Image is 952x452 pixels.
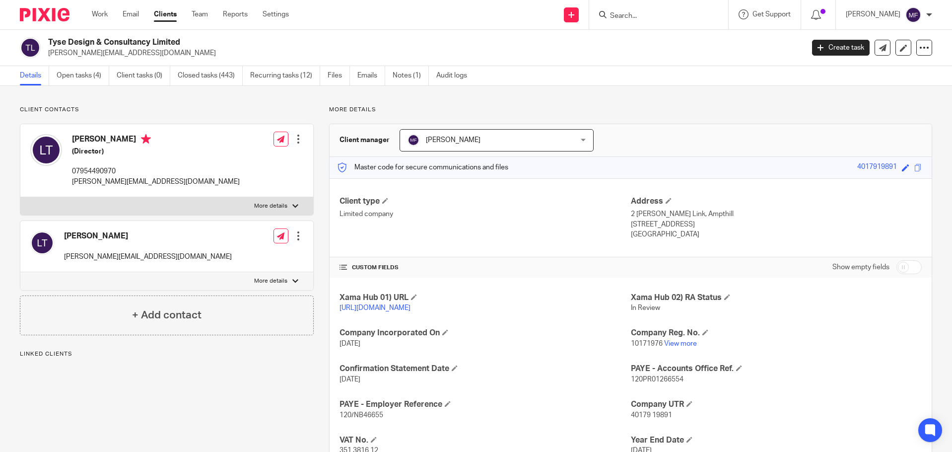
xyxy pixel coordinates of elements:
span: 120/NB46655 [340,412,383,419]
span: 10171976 [631,340,663,347]
a: Details [20,66,49,85]
a: Files [328,66,350,85]
span: In Review [631,304,660,311]
h4: PAYE - Accounts Office Ref. [631,364,922,374]
h4: Company UTR [631,399,922,410]
p: Client contacts [20,106,314,114]
a: Recurring tasks (12) [250,66,320,85]
img: Pixie [20,8,69,21]
h4: CUSTOM FIELDS [340,264,630,272]
span: Get Support [752,11,791,18]
a: Notes (1) [393,66,429,85]
h3: Client manager [340,135,390,145]
a: Emails [357,66,385,85]
label: Show empty fields [832,262,889,272]
p: More details [254,277,287,285]
p: [PERSON_NAME][EMAIL_ADDRESS][DOMAIN_NAME] [48,48,797,58]
span: 40179 19891 [631,412,672,419]
a: Audit logs [436,66,475,85]
p: Linked clients [20,350,314,358]
a: View more [664,340,697,347]
p: [STREET_ADDRESS] [631,220,922,229]
i: Primary [141,134,151,144]
img: svg%3E [905,7,921,23]
div: 4017919891 [857,162,897,173]
h4: Address [631,196,922,207]
h4: [PERSON_NAME] [72,134,240,147]
span: [PERSON_NAME] [426,137,480,144]
h4: Year End Date [631,435,922,446]
p: 2 [PERSON_NAME] Link, Ampthill [631,209,922,219]
p: Master code for secure communications and files [337,162,508,172]
a: Client tasks (0) [117,66,170,85]
a: Email [123,9,139,19]
img: svg%3E [20,37,41,58]
h4: Company Incorporated On [340,328,630,338]
h4: Confirmation Statement Date [340,364,630,374]
img: svg%3E [30,134,62,166]
h4: Company Reg. No. [631,328,922,338]
a: Clients [154,9,177,19]
p: [PERSON_NAME][EMAIL_ADDRESS][DOMAIN_NAME] [64,252,232,262]
span: [DATE] [340,376,360,383]
h4: VAT No. [340,435,630,446]
h2: Tyse Design & Consultancy Limited [48,37,647,48]
h4: + Add contact [132,307,202,323]
a: Settings [263,9,289,19]
p: Limited company [340,209,630,219]
a: [URL][DOMAIN_NAME] [340,304,410,311]
p: [PERSON_NAME] [846,9,900,19]
span: [DATE] [340,340,360,347]
a: Team [192,9,208,19]
p: More details [254,202,287,210]
a: Closed tasks (443) [178,66,243,85]
p: [PERSON_NAME][EMAIL_ADDRESS][DOMAIN_NAME] [72,177,240,187]
p: 07954490970 [72,166,240,176]
input: Search [609,12,698,21]
a: Reports [223,9,248,19]
span: 120PR01266554 [631,376,683,383]
h4: Xama Hub 02) RA Status [631,293,922,303]
h5: (Director) [72,147,240,156]
h4: Client type [340,196,630,207]
h4: [PERSON_NAME] [64,231,232,241]
a: Create task [812,40,870,56]
p: [GEOGRAPHIC_DATA] [631,229,922,239]
a: Open tasks (4) [57,66,109,85]
h4: PAYE - Employer Reference [340,399,630,410]
img: svg%3E [408,134,419,146]
h4: Xama Hub 01) URL [340,293,630,303]
img: svg%3E [30,231,54,255]
p: More details [329,106,932,114]
a: Work [92,9,108,19]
